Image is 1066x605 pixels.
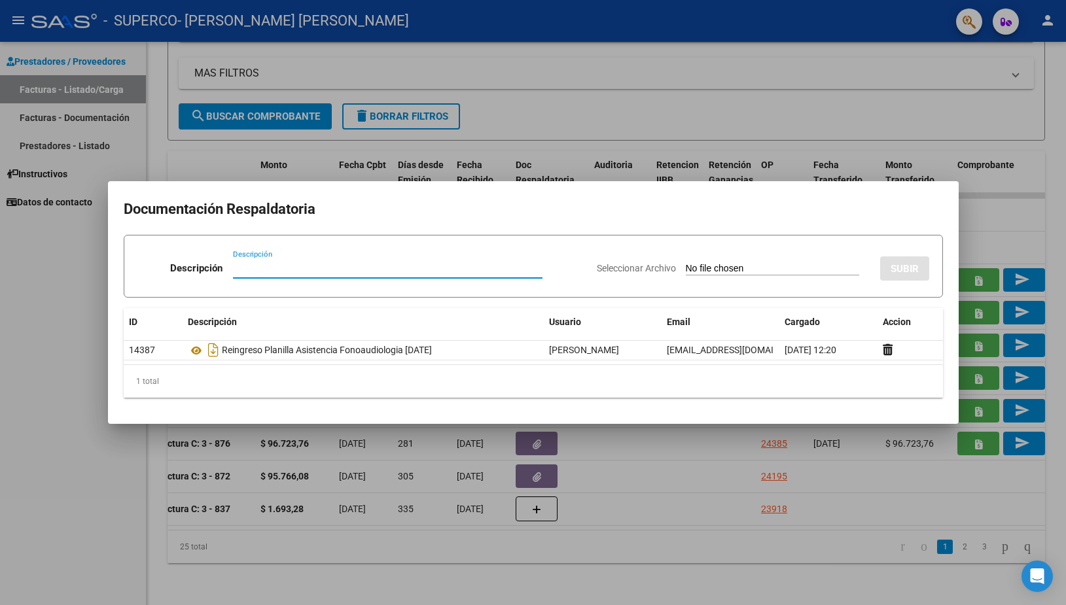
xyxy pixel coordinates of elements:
datatable-header-cell: Email [662,308,779,336]
span: [DATE] 12:20 [785,345,836,355]
span: Email [667,317,690,327]
span: SUBIR [891,263,919,275]
div: 1 total [124,365,943,398]
span: [EMAIL_ADDRESS][DOMAIN_NAME] [667,345,812,355]
datatable-header-cell: ID [124,308,183,336]
datatable-header-cell: Accion [878,308,943,336]
span: [PERSON_NAME] [549,345,619,355]
button: SUBIR [880,256,929,281]
span: 14387 [129,345,155,355]
span: Seleccionar Archivo [597,263,676,273]
span: Descripción [188,317,237,327]
div: Open Intercom Messenger [1022,561,1053,592]
datatable-header-cell: Descripción [183,308,544,336]
span: Cargado [785,317,820,327]
datatable-header-cell: Cargado [779,308,878,336]
p: Descripción [170,261,222,276]
i: Descargar documento [205,339,222,360]
h2: Documentación Respaldatoria [124,197,943,222]
span: ID [129,317,137,327]
span: Usuario [549,317,581,327]
div: Reingreso Planilla Asistencia Fonoaudiologia [DATE] [188,339,539,360]
span: Accion [883,317,911,327]
datatable-header-cell: Usuario [544,308,662,336]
